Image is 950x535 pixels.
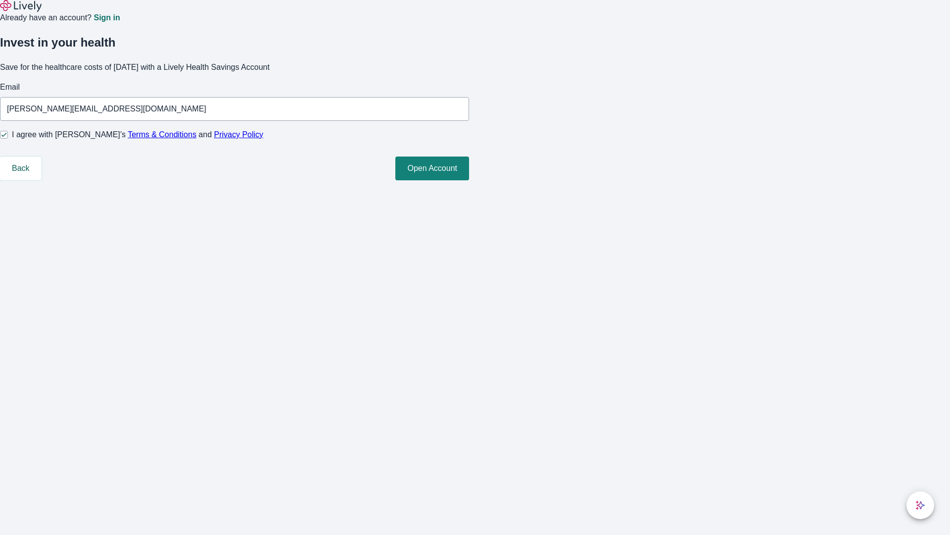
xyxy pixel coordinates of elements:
span: I agree with [PERSON_NAME]’s and [12,129,263,141]
svg: Lively AI Assistant [915,500,925,510]
button: chat [906,491,934,519]
button: Open Account [395,157,469,180]
a: Privacy Policy [214,130,264,139]
a: Sign in [94,14,120,22]
a: Terms & Conditions [128,130,196,139]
